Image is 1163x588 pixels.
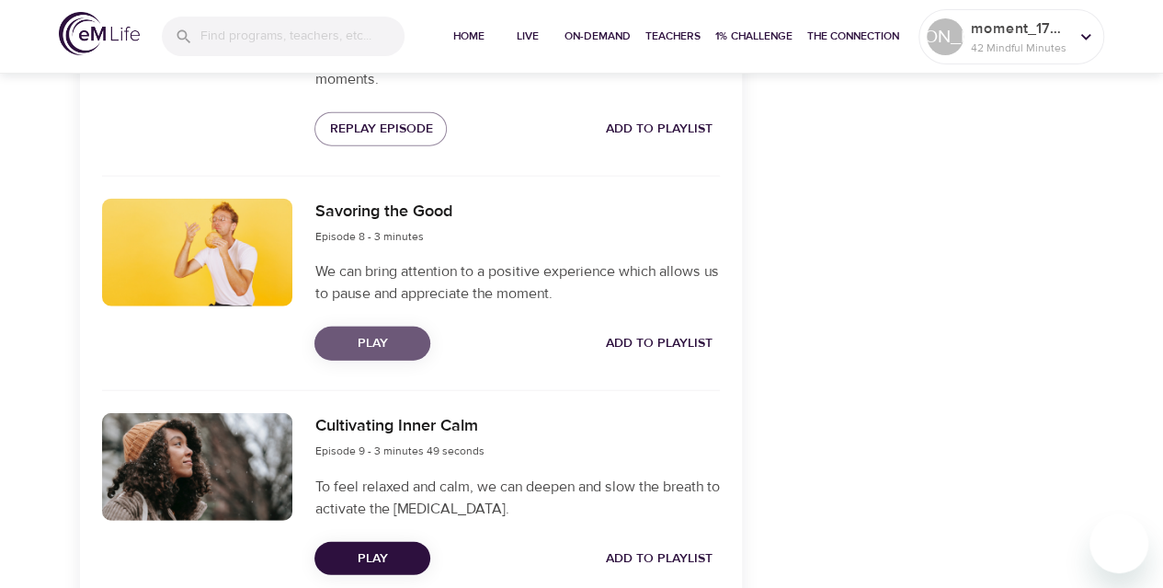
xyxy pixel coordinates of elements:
[599,327,720,361] button: Add to Playlist
[606,548,713,571] span: Add to Playlist
[314,542,430,576] button: Play
[606,118,713,141] span: Add to Playlist
[200,17,405,56] input: Find programs, teachers, etc...
[314,229,423,244] span: Episode 8 - 3 minutes
[314,327,430,361] button: Play
[329,332,416,355] span: Play
[807,27,899,46] span: The Connection
[314,112,447,146] button: Replay Episode
[927,18,963,55] div: [PERSON_NAME]
[606,332,713,355] span: Add to Playlist
[645,27,701,46] span: Teachers
[1089,514,1148,573] iframe: Button to launch messaging window
[599,112,720,146] button: Add to Playlist
[971,40,1068,56] p: 42 Mindful Minutes
[329,118,432,141] span: Replay Episode
[329,548,416,571] span: Play
[314,476,719,520] p: To feel relaxed and calm, we can deepen and slow the breath to activate the [MEDICAL_DATA].
[599,542,720,576] button: Add to Playlist
[506,27,550,46] span: Live
[59,12,140,55] img: logo
[314,260,719,305] p: We can bring attention to a positive experience which allows us to pause and appreciate the moment.
[314,444,484,458] span: Episode 9 - 3 minutes 49 seconds
[971,17,1068,40] p: moment_1746717572
[715,27,792,46] span: 1% Challenge
[564,27,631,46] span: On-Demand
[314,413,484,440] h6: Cultivating Inner Calm
[447,27,491,46] span: Home
[314,199,451,225] h6: Savoring the Good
